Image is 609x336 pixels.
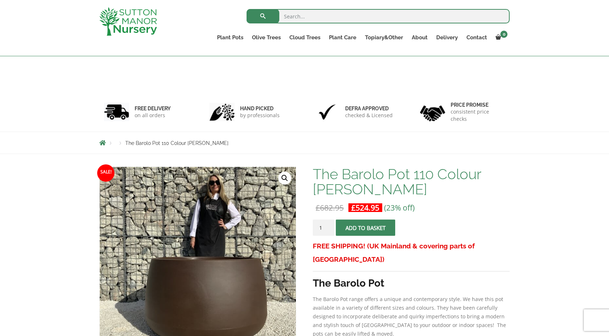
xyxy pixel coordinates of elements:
[135,105,171,112] h6: FREE DELIVERY
[491,32,510,43] a: 0
[361,32,407,43] a: Topiary&Other
[316,203,320,213] span: £
[336,220,395,236] button: Add to basket
[451,102,505,108] h6: Price promise
[99,140,510,146] nav: Breadcrumbs
[285,32,325,43] a: Cloud Trees
[99,7,157,36] img: logo
[135,112,171,119] p: on all orders
[104,103,129,121] img: 1.jpg
[316,203,344,213] bdi: 682.95
[247,9,510,23] input: Search...
[462,32,491,43] a: Contact
[325,32,361,43] a: Plant Care
[351,203,356,213] span: £
[97,164,114,182] span: Sale!
[384,203,415,213] span: (23% off)
[240,105,280,112] h6: hand picked
[345,105,393,112] h6: Defra approved
[125,140,229,146] span: The Barolo Pot 110 Colour [PERSON_NAME]
[248,32,285,43] a: Olive Trees
[313,220,334,236] input: Product quantity
[500,31,507,38] span: 0
[351,203,379,213] bdi: 524.95
[313,239,510,266] h3: FREE SHIPPING! (UK Mainland & covering parts of [GEOGRAPHIC_DATA])
[313,167,510,197] h1: The Barolo Pot 110 Colour [PERSON_NAME]
[213,32,248,43] a: Plant Pots
[278,172,291,185] a: View full-screen image gallery
[240,112,280,119] p: by professionals
[345,112,393,119] p: checked & Licensed
[420,101,445,123] img: 4.jpg
[432,32,462,43] a: Delivery
[407,32,432,43] a: About
[313,277,384,289] strong: The Barolo Pot
[315,103,340,121] img: 3.jpg
[451,108,505,123] p: consistent price checks
[209,103,235,121] img: 2.jpg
